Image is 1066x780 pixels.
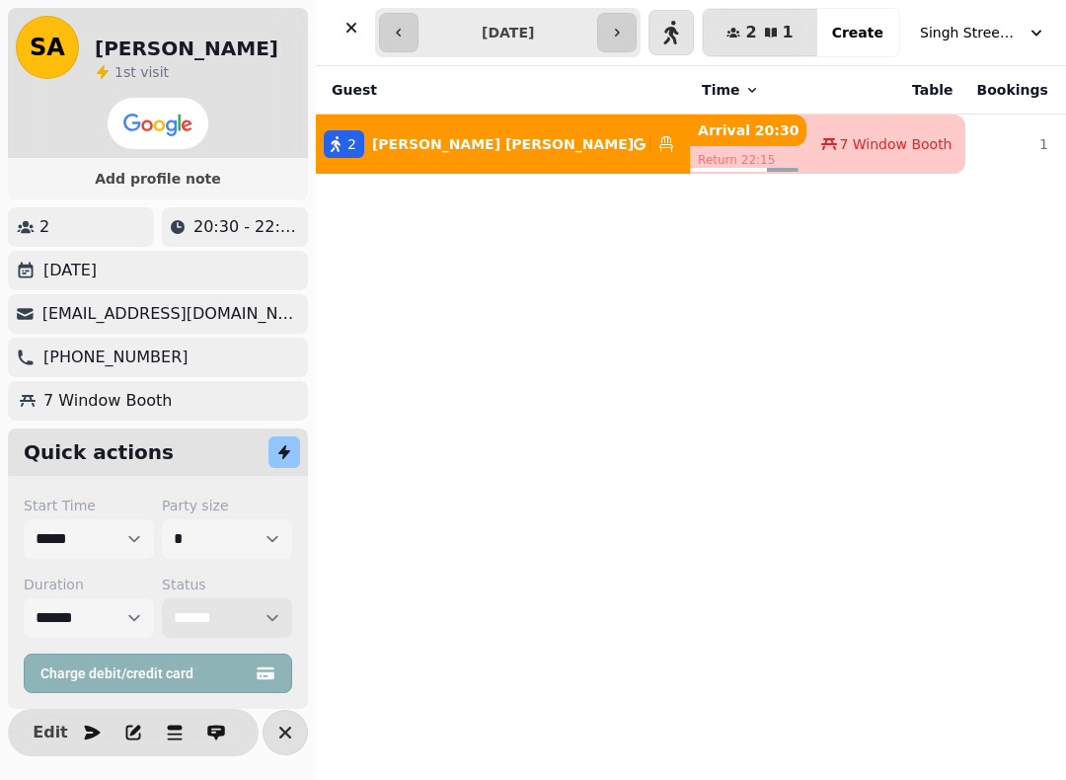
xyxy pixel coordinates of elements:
[162,496,292,515] label: Party size
[316,120,690,168] button: 2[PERSON_NAME] [PERSON_NAME]
[114,64,123,80] span: 1
[40,666,252,680] span: Charge debit/credit card
[32,172,284,186] span: Add profile note
[38,725,62,741] span: Edit
[43,259,97,282] p: [DATE]
[31,713,70,752] button: Edit
[908,15,1058,50] button: Singh Street Bruntsfield
[24,438,174,466] h2: Quick actions
[43,346,189,369] p: [PHONE_NUMBER]
[123,64,140,80] span: st
[839,134,952,154] span: 7 Window Booth
[690,115,806,146] p: Arrival 20:30
[114,62,169,82] p: visit
[832,26,883,39] span: Create
[702,80,759,100] button: Time
[43,389,172,413] p: 7 Window Booth
[920,23,1019,42] span: Singh Street Bruntsfield
[24,496,154,515] label: Start Time
[816,9,899,56] button: Create
[806,66,964,115] th: Table
[347,134,356,154] span: 2
[162,575,292,594] label: Status
[95,35,278,62] h2: [PERSON_NAME]
[965,115,1060,175] td: 1
[42,302,300,326] p: [EMAIL_ADDRESS][DOMAIN_NAME]
[39,215,49,239] p: 2
[193,215,300,239] p: 20:30 - 22:15
[30,36,65,59] span: SA
[316,66,690,115] th: Guest
[16,166,300,192] button: Add profile note
[702,80,739,100] span: Time
[372,134,634,154] p: [PERSON_NAME] [PERSON_NAME]
[690,146,806,174] p: Return 22:15
[703,9,816,56] button: 21
[745,25,756,40] span: 2
[24,654,292,693] button: Charge debit/credit card
[965,66,1060,115] th: Bookings
[783,25,794,40] span: 1
[24,575,154,594] label: Duration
